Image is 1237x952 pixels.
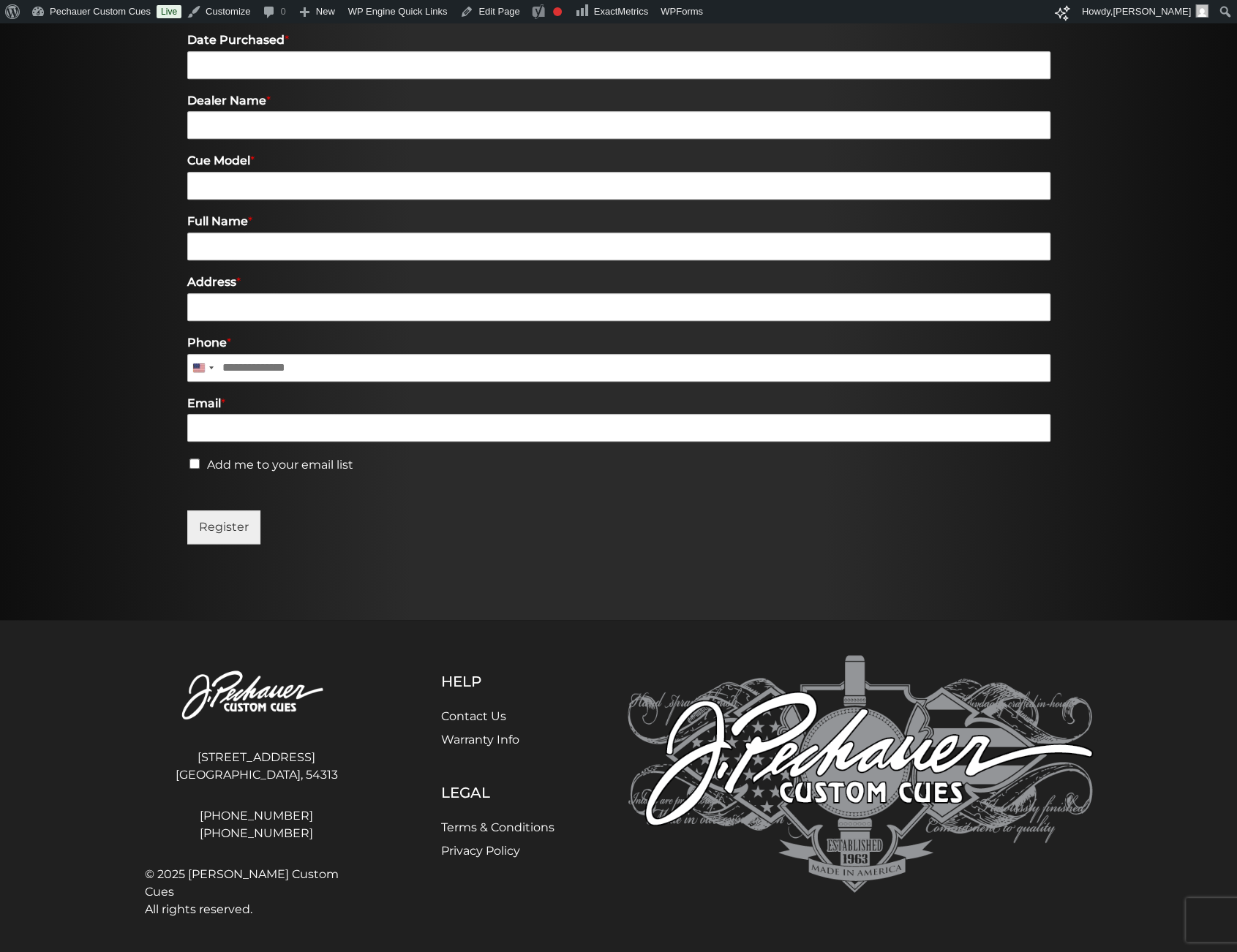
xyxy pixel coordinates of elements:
a: Terms & Conditions [441,820,554,834]
button: Selected country [187,354,218,382]
a: [PHONE_NUMBER] [145,825,369,842]
a: Contact Us [441,709,506,723]
a: Warranty Info [441,733,519,747]
span: © 2025 [PERSON_NAME] Custom Cues All rights reserved. [145,866,369,918]
label: Date Purchased [187,33,1050,48]
span: [PERSON_NAME] [1113,6,1191,17]
a: Live [157,5,181,18]
a: [PHONE_NUMBER] [145,807,369,825]
button: Register [187,510,260,544]
label: Phone [187,336,1050,351]
img: Pechauer Custom Cues [628,655,1093,893]
label: Email [187,396,1050,412]
img: Pechauer Custom Cues [145,655,369,736]
address: [STREET_ADDRESS] [GEOGRAPHIC_DATA], 54313 [145,743,369,790]
div: Focus keyphrase not set [553,7,562,16]
label: Cue Model [187,154,1050,169]
input: Phone [187,354,1050,382]
a: Privacy Policy [441,844,520,858]
label: Dealer Name [187,94,1050,109]
h5: Help [441,673,554,690]
h5: Legal [441,784,554,801]
label: Address [187,275,1050,290]
span: ExactMetrics [594,6,648,17]
label: Add me to your email list [207,458,353,472]
label: Full Name [187,214,1050,230]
